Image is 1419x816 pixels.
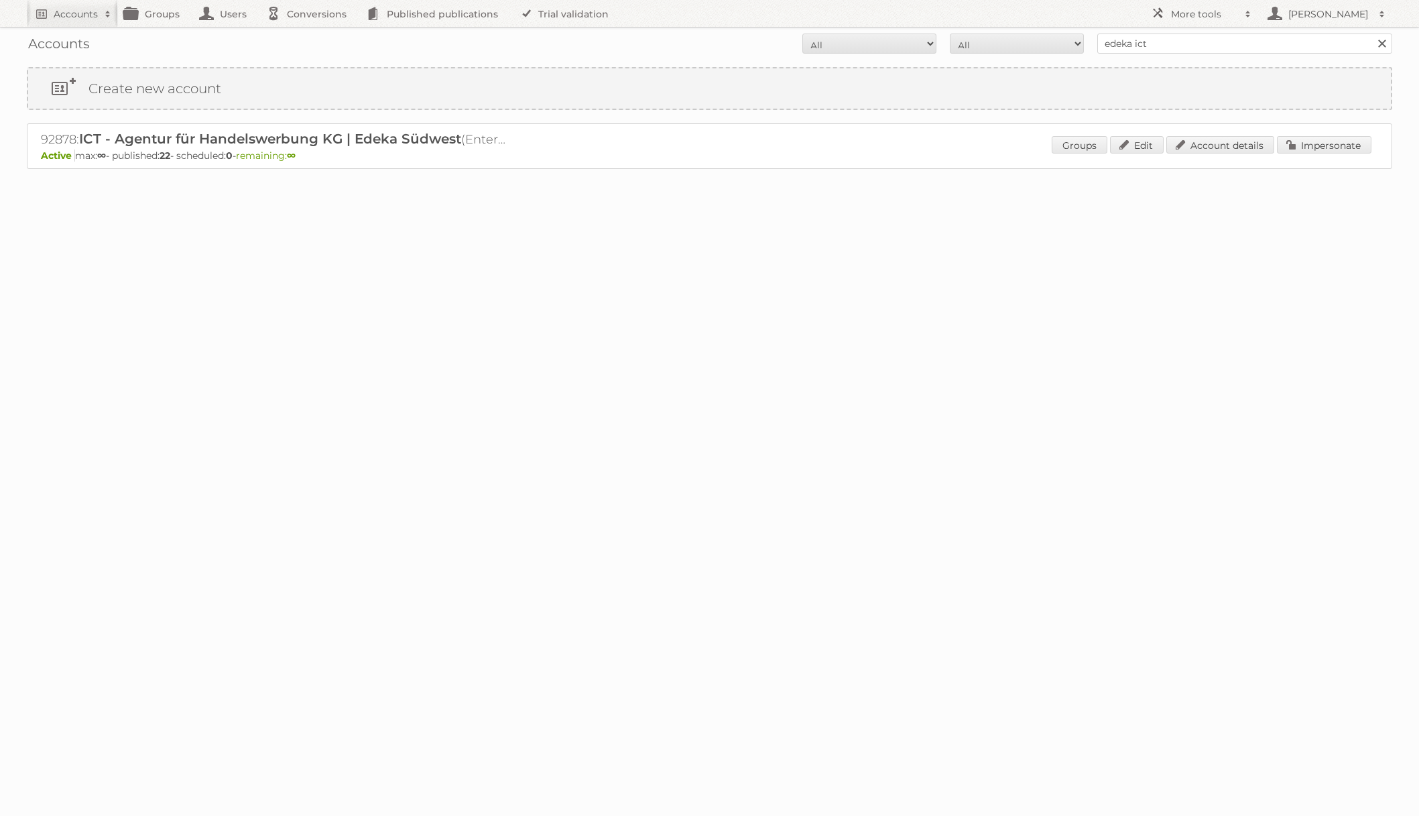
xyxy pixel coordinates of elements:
[41,150,1378,162] p: max: - published: - scheduled: -
[1285,7,1372,21] h2: [PERSON_NAME]
[97,150,106,162] strong: ∞
[1166,136,1274,154] a: Account details
[41,131,510,148] h2: 92878: (Enterprise ∞) - TRIAL
[79,131,461,147] span: ICT - Agentur für Handelswerbung KG | Edeka Südwest
[1052,136,1107,154] a: Groups
[1277,136,1371,154] a: Impersonate
[54,7,98,21] h2: Accounts
[41,150,75,162] span: Active
[28,68,1391,109] a: Create new account
[226,150,233,162] strong: 0
[236,150,296,162] span: remaining:
[1171,7,1238,21] h2: More tools
[287,150,296,162] strong: ∞
[160,150,170,162] strong: 22
[1110,136,1164,154] a: Edit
